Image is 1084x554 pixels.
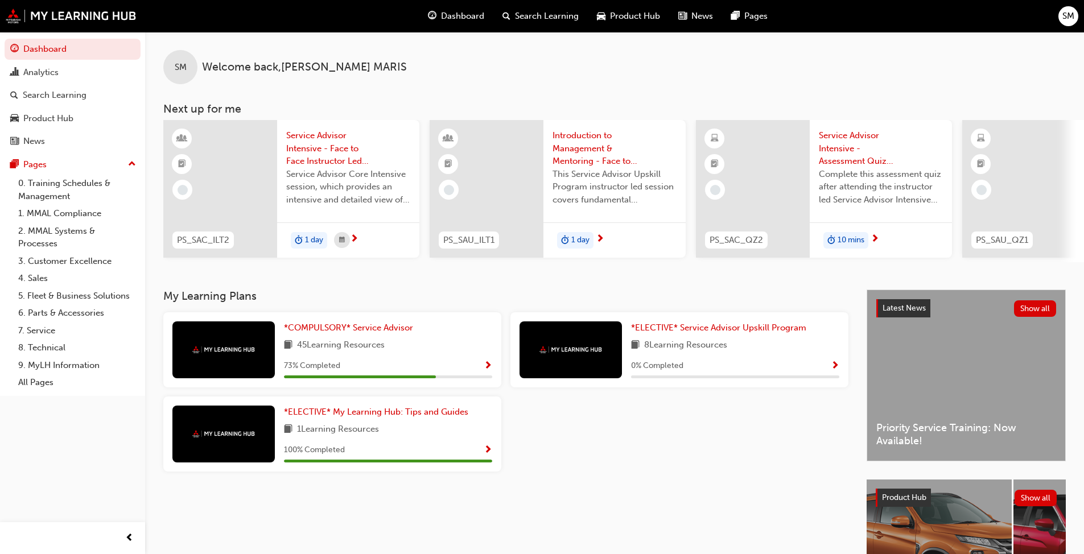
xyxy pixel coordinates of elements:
span: Pages [744,10,768,23]
div: Search Learning [23,89,86,102]
a: Product Hub [5,108,141,129]
a: 2. MMAL Systems & Processes [14,222,141,253]
span: Product Hub [610,10,660,23]
span: book-icon [284,423,292,437]
a: PS_SAC_QZ2Service Advisor Intensive - Assessment Quiz (Service Advisor Core Program)Complete this... [696,120,952,258]
span: 10 mins [838,234,864,247]
img: mmal [6,9,137,23]
div: Product Hub [23,112,73,125]
span: learningResourceType_ELEARNING-icon [977,131,985,146]
span: learningRecordVerb_NONE-icon [444,185,454,195]
h3: Next up for me [145,102,1084,115]
a: Product HubShow all [876,489,1057,507]
button: Show all [1015,490,1057,506]
span: pages-icon [10,160,19,170]
img: mmal [539,346,602,353]
a: search-iconSearch Learning [493,5,588,28]
span: 100 % Completed [284,444,345,457]
span: duration-icon [561,233,569,248]
span: car-icon [10,114,19,124]
span: booktick-icon [178,157,186,172]
span: chart-icon [10,68,19,78]
span: news-icon [678,9,687,23]
span: 8 Learning Resources [644,338,727,353]
span: learningResourceType_INSTRUCTOR_LED-icon [178,131,186,146]
span: news-icon [10,137,19,147]
a: Search Learning [5,85,141,106]
span: learningRecordVerb_NONE-icon [710,185,720,195]
span: *ELECTIVE* My Learning Hub: Tips and Guides [284,407,468,417]
span: 1 day [305,234,323,247]
span: 1 Learning Resources [297,423,379,437]
a: 6. Parts & Accessories [14,304,141,322]
span: Welcome back , [PERSON_NAME] MARIS [202,61,407,74]
div: News [23,135,45,148]
span: next-icon [871,234,879,245]
span: guage-icon [428,9,436,23]
span: up-icon [128,157,136,172]
span: Introduction to Management & Mentoring - Face to Face Instructor Led Training (Service Advisor Up... [553,129,677,168]
span: next-icon [596,234,604,245]
span: Show Progress [484,361,492,371]
a: news-iconNews [669,5,722,28]
a: pages-iconPages [722,5,777,28]
span: Service Advisor Intensive - Face to Face Instructor Led Training (Service Advisor Core Program) [286,129,410,168]
div: Analytics [23,66,59,79]
a: PS_SAC_ILT2Service Advisor Intensive - Face to Face Instructor Led Training (Service Advisor Core... [163,120,419,258]
span: calendar-icon [339,233,345,247]
a: PS_SAU_ILT1Introduction to Management & Mentoring - Face to Face Instructor Led Training (Service... [430,120,686,258]
a: *ELECTIVE* Service Advisor Upskill Program [631,321,811,334]
span: SM [1062,10,1074,23]
span: guage-icon [10,44,19,55]
a: 9. MyLH Information [14,357,141,374]
span: learningRecordVerb_NONE-icon [178,185,188,195]
button: Show Progress [831,359,839,373]
span: 1 day [571,234,590,247]
a: car-iconProduct Hub [588,5,669,28]
span: prev-icon [125,531,134,545]
button: Pages [5,154,141,175]
a: 0. Training Schedules & Management [14,175,141,205]
a: Dashboard [5,39,141,60]
button: Show all [1014,300,1057,317]
span: Show Progress [831,361,839,371]
a: 4. Sales [14,270,141,287]
span: News [691,10,713,23]
button: Show Progress [484,359,492,373]
span: next-icon [350,234,358,245]
span: book-icon [284,338,292,353]
span: Service Advisor Intensive - Assessment Quiz (Service Advisor Core Program) [819,129,943,168]
span: duration-icon [827,233,835,248]
a: News [5,131,141,152]
span: *COMPULSORY* Service Advisor [284,323,413,333]
span: PS_SAU_QZ1 [976,234,1028,247]
a: 1. MMAL Compliance [14,205,141,222]
span: This Service Advisor Upskill Program instructor led session covers fundamental management styles ... [553,168,677,206]
span: *ELECTIVE* Service Advisor Upskill Program [631,323,806,333]
span: learningResourceType_ELEARNING-icon [711,131,719,146]
div: Pages [23,158,47,171]
img: mmal [192,346,255,353]
span: Complete this assessment quiz after attending the instructor led Service Advisor Intensive sessio... [819,168,943,206]
span: Search Learning [515,10,579,23]
span: PS_SAC_QZ2 [710,234,763,247]
span: car-icon [597,9,605,23]
a: 8. Technical [14,339,141,357]
a: Latest NewsShow all [876,299,1056,317]
span: Product Hub [882,493,926,502]
button: DashboardAnalyticsSearch LearningProduct HubNews [5,36,141,154]
span: 45 Learning Resources [297,338,385,353]
span: SM [175,61,187,74]
span: Show Progress [484,445,492,456]
a: 5. Fleet & Business Solutions [14,287,141,305]
span: duration-icon [295,233,303,248]
img: mmal [192,430,255,437]
span: PS_SAU_ILT1 [443,234,494,247]
span: booktick-icon [711,157,719,172]
span: Service Advisor Core Intensive session, which provides an intensive and detailed view of the Serv... [286,168,410,206]
span: PS_SAC_ILT2 [177,234,229,247]
h3: My Learning Plans [163,290,848,303]
span: search-icon [502,9,510,23]
span: pages-icon [731,9,740,23]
